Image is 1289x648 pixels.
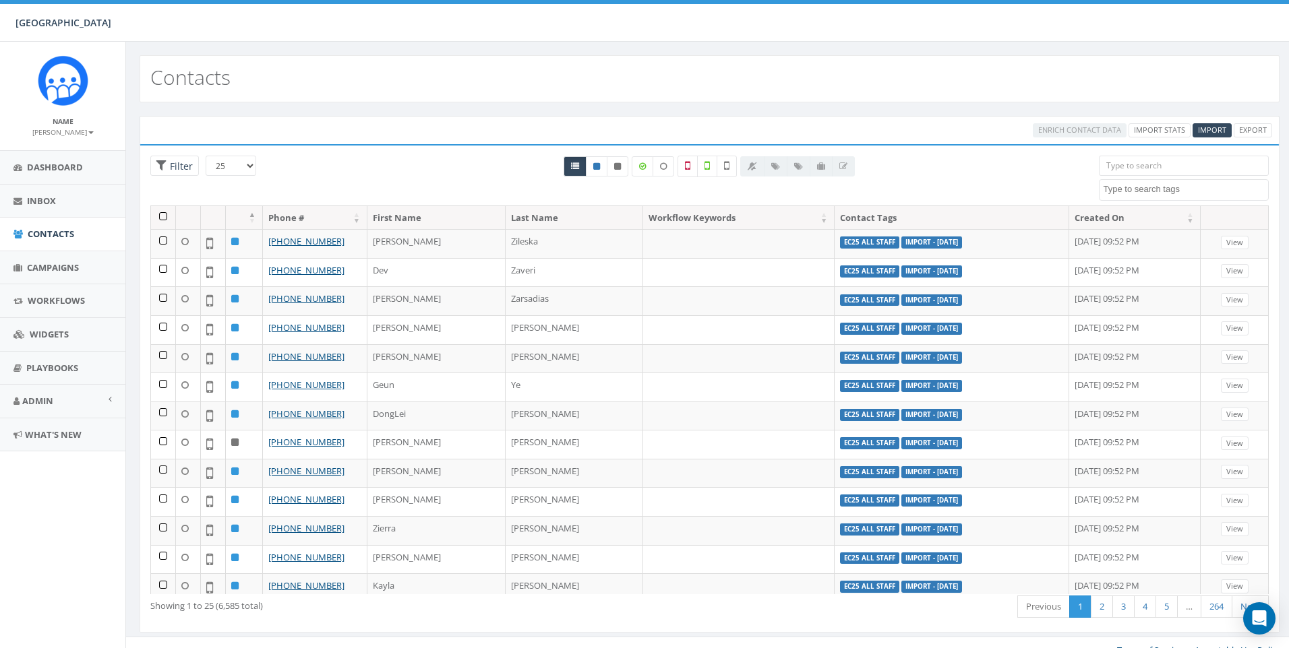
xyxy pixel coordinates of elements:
a: Active [586,156,607,176]
td: [PERSON_NAME] [506,344,644,373]
td: [DATE] 09:52 PM [1069,344,1201,373]
a: [PHONE_NUMBER] [268,551,344,563]
td: [PERSON_NAME] [367,459,506,488]
a: Import [1193,123,1232,137]
td: [PERSON_NAME] [506,401,644,430]
span: Inbox [27,195,56,207]
label: Import - [DATE] [901,236,962,249]
span: Filter [167,160,193,172]
td: [DATE] 09:52 PM [1069,315,1201,344]
label: EC25 ALL STAFF [840,265,899,278]
label: Import - [DATE] [901,409,962,421]
input: Type to search [1099,156,1268,176]
td: [PERSON_NAME] [506,459,644,488]
td: [DATE] 09:52 PM [1069,545,1201,574]
td: [PERSON_NAME] [367,286,506,315]
label: Data Enriched [632,156,653,176]
h2: Contacts [150,66,231,88]
a: All contacts [564,156,587,176]
span: What's New [25,428,82,441]
td: [PERSON_NAME] [506,487,644,516]
a: View [1221,522,1249,536]
label: EC25 ALL STAFF [840,494,899,507]
span: CSV files only [1198,125,1226,135]
td: [PERSON_NAME] [367,229,506,258]
td: Zaveri [506,258,644,287]
label: EC25 ALL STAFF [840,323,899,335]
td: [PERSON_NAME] [506,545,644,574]
a: 1 [1069,595,1091,618]
a: 4 [1134,595,1156,618]
label: EC25 ALL STAFF [840,581,899,593]
label: Import - [DATE] [901,380,962,392]
a: View [1221,293,1249,307]
span: Advance Filter [150,156,199,176]
a: [PHONE_NUMBER] [268,292,344,304]
td: Zarsadias [506,286,644,315]
a: [PHONE_NUMBER] [268,264,344,276]
a: Export [1234,123,1272,137]
td: [PERSON_NAME] [367,315,506,344]
td: [PERSON_NAME] [506,573,644,602]
label: EC25 ALL STAFF [840,552,899,564]
td: Geun [367,372,506,401]
a: 264 [1201,595,1232,618]
label: EC25 ALL STAFF [840,523,899,536]
td: [DATE] 09:52 PM [1069,229,1201,258]
label: Import - [DATE] [901,294,962,306]
label: Import - [DATE] [901,352,962,364]
i: This phone number is unsubscribed and has opted-out of all texts. [614,162,621,170]
label: Not a Mobile [678,156,698,177]
i: This phone number is subscribed and will receive texts. [593,162,600,170]
td: Kayla [367,573,506,602]
a: [PHONE_NUMBER] [268,436,344,448]
td: DongLei [367,401,506,430]
span: Contacts [28,228,74,240]
a: 2 [1091,595,1113,618]
a: View [1221,436,1249,451]
span: Admin [22,395,53,407]
a: [PHONE_NUMBER] [268,579,344,591]
a: [PHONE_NUMBER] [268,321,344,333]
a: Import Stats [1129,123,1191,137]
td: [PERSON_NAME] [506,430,644,459]
label: Import - [DATE] [901,552,962,564]
a: View [1221,264,1249,278]
div: Open Intercom Messenger [1243,602,1276,635]
a: [PHONE_NUMBER] [268,465,344,477]
td: [DATE] 09:52 PM [1069,516,1201,545]
label: Import - [DATE] [901,494,962,507]
a: … [1177,595,1201,618]
td: [DATE] 09:52 PM [1069,372,1201,401]
th: Phone #: activate to sort column ascending [263,206,367,230]
td: [PERSON_NAME] [367,545,506,574]
td: [DATE] 09:52 PM [1069,459,1201,488]
label: Import - [DATE] [901,437,962,449]
td: [DATE] 09:52 PM [1069,573,1201,602]
td: [DATE] 09:52 PM [1069,286,1201,315]
label: Import - [DATE] [901,323,962,335]
a: View [1221,551,1249,565]
span: [GEOGRAPHIC_DATA] [16,16,111,29]
a: View [1221,465,1249,479]
td: [PERSON_NAME] [367,430,506,459]
td: [PERSON_NAME] [506,315,644,344]
th: First Name [367,206,506,230]
td: [DATE] 09:52 PM [1069,487,1201,516]
label: EC25 ALL STAFF [840,380,899,392]
label: Import - [DATE] [901,523,962,536]
div: Showing 1 to 25 (6,585 total) [150,594,605,612]
th: Created On: activate to sort column ascending [1069,206,1201,230]
span: Playbooks [26,362,78,374]
label: Import - [DATE] [901,581,962,593]
td: [PERSON_NAME] [367,344,506,373]
textarea: Search [1103,183,1267,195]
a: [PHONE_NUMBER] [268,235,344,247]
label: EC25 ALL STAFF [840,466,899,478]
td: Zierra [367,516,506,545]
a: View [1221,408,1249,422]
label: Import - [DATE] [901,265,962,278]
a: 5 [1156,595,1178,618]
a: View [1221,579,1249,593]
a: View [1221,321,1249,335]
